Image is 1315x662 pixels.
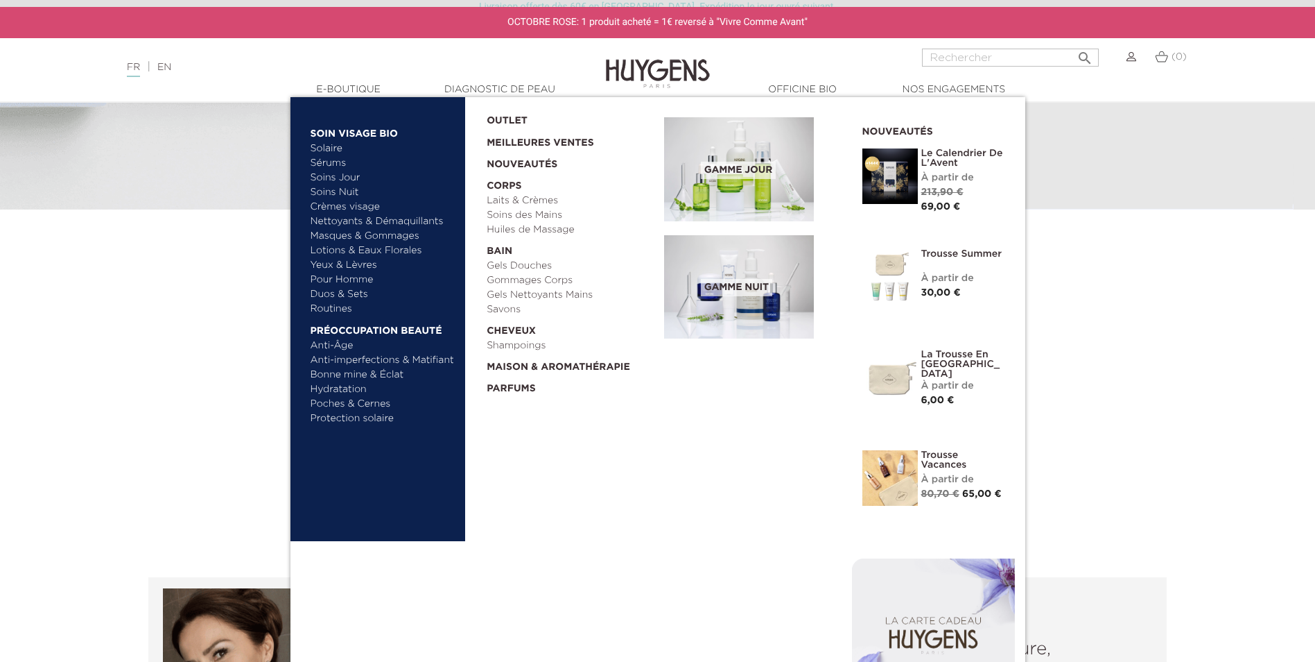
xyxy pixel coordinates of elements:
[921,489,959,499] span: 80,70 €
[701,279,772,296] span: Gamme nuit
[311,411,455,426] a: Protection solaire
[701,162,776,179] span: Gamme jour
[311,302,455,316] a: Routines
[487,317,654,339] a: Cheveux
[862,350,918,405] img: La Trousse en Coton
[862,450,918,506] img: La Trousse vacances
[127,62,140,77] a: FR
[487,288,654,303] a: Gels Nettoyants Mains
[921,473,1004,487] div: À partir de
[487,339,654,353] a: Shampoings
[311,316,455,339] a: Préoccupation beauté
[311,368,455,382] a: Bonne mine & Éclat
[157,62,171,72] a: EN
[487,303,654,317] a: Savons
[311,214,455,229] a: Nettoyants & Démaquillants
[921,396,955,405] span: 6,00 €
[862,148,918,204] img: Le Calendrier de L'Avent
[664,235,842,339] a: Gamme nuit
[487,151,654,172] a: Nouveautés
[1172,52,1187,62] span: (0)
[430,83,569,97] a: Diagnostic de peau
[311,200,455,214] a: Crèmes visage
[664,117,842,221] a: Gamme jour
[279,83,418,97] a: E-Boutique
[311,229,455,244] a: Masques & Gommages
[921,288,961,298] span: 30,00 €
[311,244,455,258] a: Lotions & Eaux Florales
[921,202,961,212] span: 69,00 €
[606,37,710,90] img: Huygens
[921,379,1004,393] div: À partir de
[311,142,455,156] a: Solaire
[311,353,455,368] a: Anti-imperfections & Matifiant
[1072,44,1097,63] button: 
[487,107,642,128] a: OUTLET
[487,208,654,223] a: Soins des Mains
[311,287,455,302] a: Duos & Sets
[487,259,654,273] a: Gels Douches
[311,273,455,287] a: Pour Homme
[1077,46,1093,62] i: 
[664,235,814,339] img: routine_nuit_banner.jpg
[311,119,455,142] a: Soin Visage Bio
[921,350,1004,379] a: La Trousse en [GEOGRAPHIC_DATA]
[862,121,1004,138] h2: Nouveautés
[733,83,872,97] a: Officine Bio
[921,450,1004,470] a: Trousse Vacances
[921,171,1004,185] div: À partir de
[921,148,1004,168] a: Le Calendrier de L'Avent
[487,273,654,288] a: Gommages Corps
[487,375,654,396] a: Parfums
[921,187,964,197] span: 213,90 €
[921,249,1004,259] a: Trousse Summer
[311,156,455,171] a: Sérums
[922,49,1099,67] input: Rechercher
[862,249,918,305] img: Trousse Summer
[120,59,537,76] div: |
[311,382,455,397] a: Hydratation
[311,397,455,411] a: Poches & Cernes
[487,172,654,194] a: Corps
[311,185,443,200] a: Soins Nuit
[962,489,1002,499] span: 65,00 €
[487,353,654,375] a: Maison & Aromathérapie
[487,237,654,259] a: Bain
[921,271,1004,286] div: À partir de
[311,258,455,273] a: Yeux & Lèvres
[487,128,642,151] a: Meilleures Ventes
[885,83,1023,97] a: Nos engagements
[487,194,654,208] a: Laits & Crèmes
[487,223,654,237] a: Huiles de Massage
[664,117,814,221] img: routine_jour_banner.jpg
[311,339,455,353] a: Anti-Âge
[311,171,455,185] a: Soins Jour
